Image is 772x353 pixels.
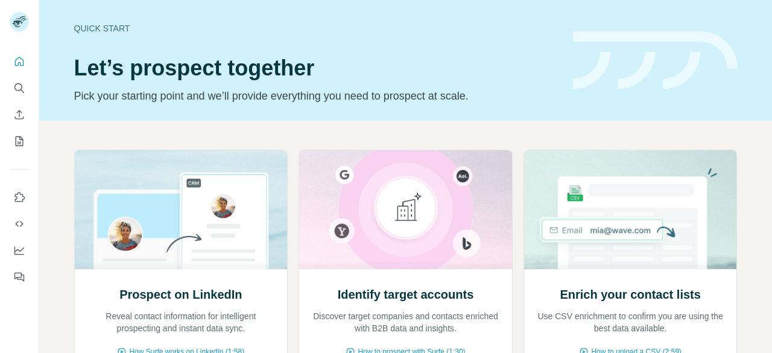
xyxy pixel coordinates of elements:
[338,286,474,303] h2: Identify target accounts
[311,310,500,334] p: Discover target companies and contacts enriched with B2B data and insights.
[299,150,513,269] img: Identify target accounts
[10,266,29,288] button: Feedback
[74,87,558,104] p: Pick your starting point and we’ll provide everything you need to prospect at scale.
[10,51,29,72] button: Quick start
[74,56,558,80] h1: Let’s prospect together
[119,286,242,303] h2: Prospect on LinkedIn
[10,104,29,126] button: Enrich CSV
[87,310,276,334] p: Reveal contact information for intelligent prospecting and instant data sync.
[536,310,725,334] p: Use CSV enrichment to confirm you are using the best data available.
[74,22,558,34] div: Quick start
[573,31,738,90] img: banner
[10,77,29,99] button: Search
[10,130,29,152] button: My lists
[74,150,288,269] img: Prospect on LinkedIn
[10,240,29,261] button: Dashboard
[10,213,29,235] button: Use Surfe API
[560,286,700,303] h2: Enrich your contact lists
[524,150,738,269] img: Enrich your contact lists
[10,186,29,208] button: Use Surfe on LinkedIn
